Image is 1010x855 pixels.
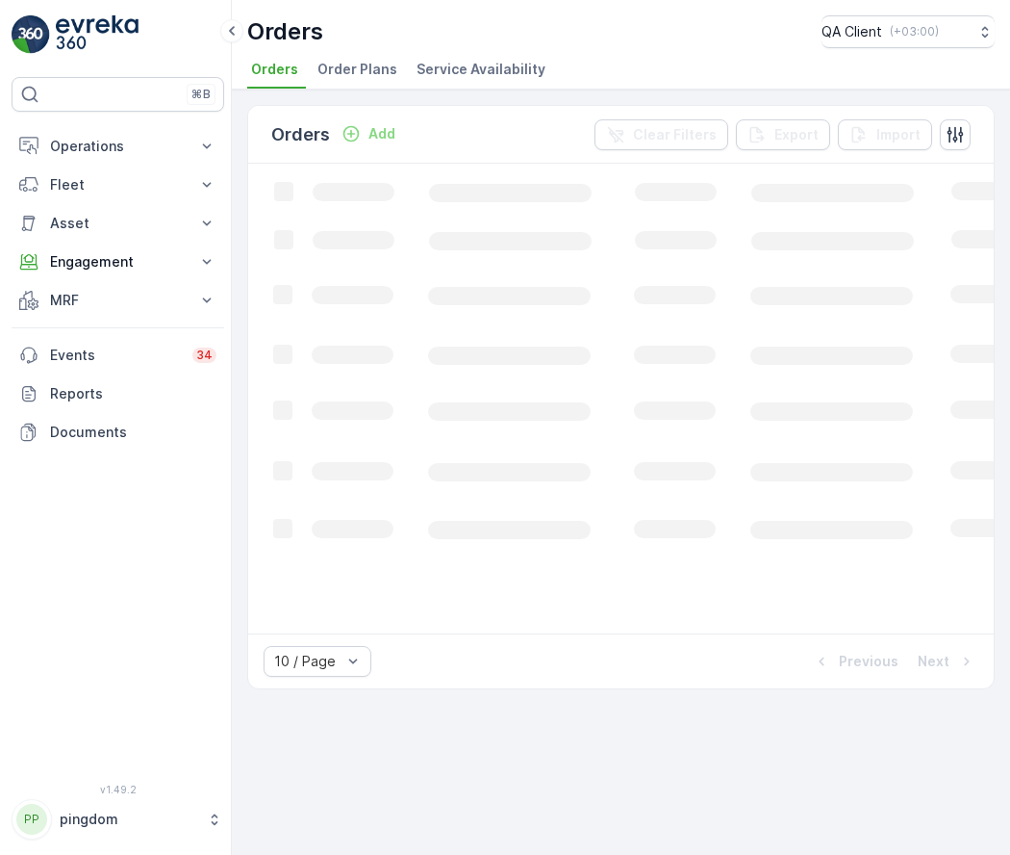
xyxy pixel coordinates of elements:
[247,16,323,47] p: Orders
[839,652,898,671] p: Previous
[810,650,900,673] button: Previous
[191,87,211,102] p: ⌘B
[633,125,717,144] p: Clear Filters
[12,784,224,795] span: v 1.49.2
[12,127,224,166] button: Operations
[417,60,545,79] span: Service Availability
[890,24,939,39] p: ( +03:00 )
[251,60,298,79] span: Orders
[821,22,882,41] p: QA Client
[12,375,224,413] a: Reports
[50,291,186,310] p: MRF
[838,119,932,150] button: Import
[916,650,978,673] button: Next
[50,384,216,403] p: Reports
[821,15,995,48] button: QA Client(+03:00)
[50,137,186,156] p: Operations
[876,125,921,144] p: Import
[12,281,224,320] button: MRF
[12,166,224,204] button: Fleet
[12,243,224,281] button: Engagement
[50,423,216,442] p: Documents
[334,122,403,145] button: Add
[16,804,47,835] div: PP
[12,15,50,54] img: logo
[12,413,224,452] a: Documents
[368,124,395,143] p: Add
[12,204,224,243] button: Asset
[12,799,224,840] button: PPpingdom
[12,336,224,375] a: Events34
[594,119,728,150] button: Clear Filters
[60,810,197,829] p: pingdom
[50,252,186,272] p: Engagement
[56,15,139,54] img: logo_light-DOdMpM7g.png
[918,652,949,671] p: Next
[271,121,330,148] p: Orders
[196,348,213,363] p: 34
[774,125,819,144] p: Export
[50,175,186,194] p: Fleet
[50,214,186,233] p: Asset
[736,119,830,150] button: Export
[317,60,397,79] span: Order Plans
[50,346,181,365] p: Events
